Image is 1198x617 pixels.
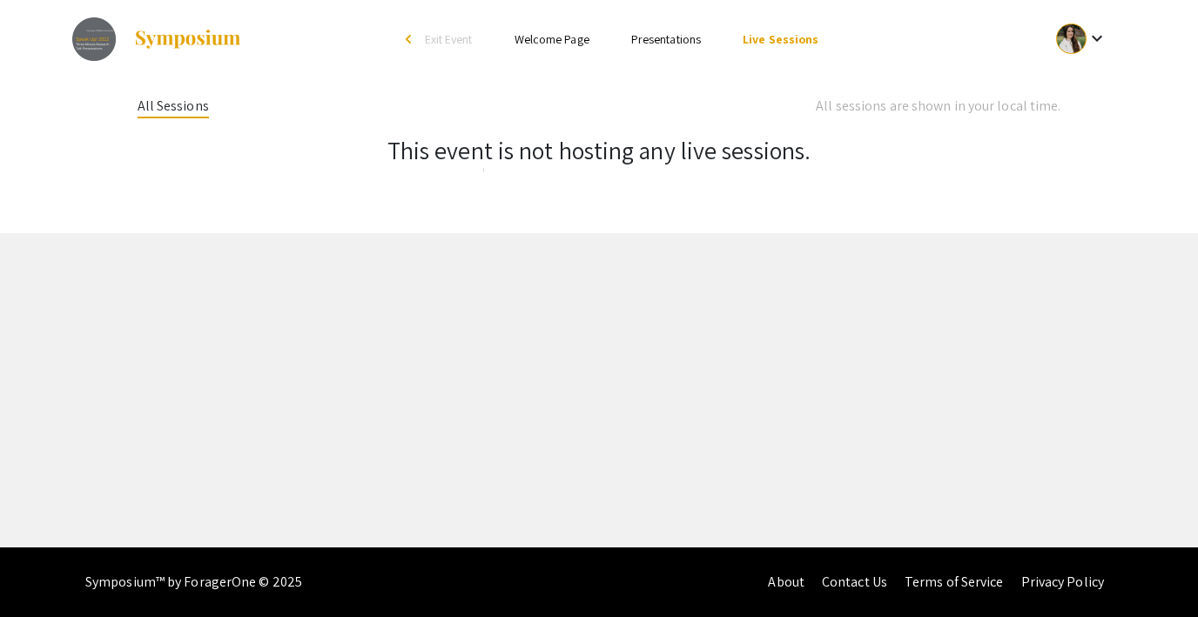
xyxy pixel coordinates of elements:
[133,29,242,50] img: Symposium by ForagerOne
[768,573,804,591] a: About
[406,34,416,44] div: arrow_back_ios
[72,17,116,61] img: Speak Up! 2022: Three-Minute Research Talk Presentations
[1021,573,1104,591] a: Privacy Policy
[138,136,1061,165] h3: This event is not hosting any live sessions.
[515,31,589,47] a: Welcome Page
[743,31,818,47] a: Live Sessions
[816,96,1060,117] div: All sessions are shown in your local time.
[425,31,473,47] span: Exit Event
[1038,19,1126,58] button: Expand account dropdown
[905,573,1004,591] a: Terms of Service
[631,31,701,47] a: Presentations
[85,547,302,617] div: Symposium™ by ForagerOne © 2025
[72,17,242,61] a: Speak Up! 2022: Three-Minute Research Talk Presentations
[1087,28,1107,49] mat-icon: Expand account dropdown
[13,539,74,604] iframe: Chat
[822,573,887,591] a: Contact Us
[138,96,209,118] div: All Sessions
